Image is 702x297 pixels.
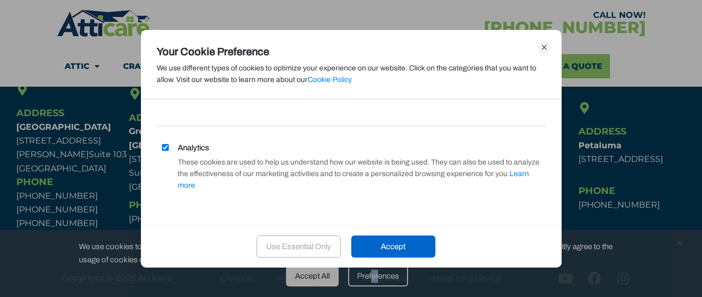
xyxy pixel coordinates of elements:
[157,46,546,57] div: Your Cookie Preference
[157,157,546,191] div: These cookies are used to help us understand how our website is being used. They can also be used...
[157,63,546,86] div: We use different types of cookies to optimize your experience on our website. Click on the catego...
[308,76,352,84] a: Cookie Policy
[351,235,435,258] div: Accept
[178,142,209,153] span: Analytics
[162,144,169,151] input: Analytics
[257,235,341,258] div: Use Essential Only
